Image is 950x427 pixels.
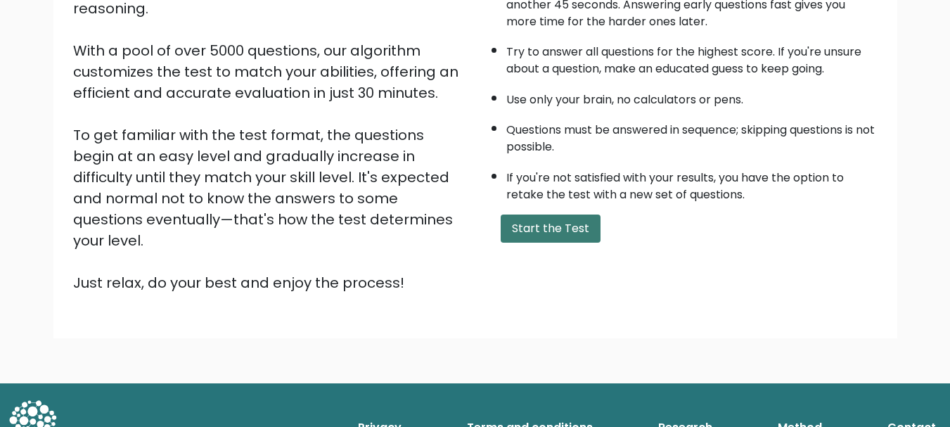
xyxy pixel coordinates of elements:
[506,37,878,77] li: Try to answer all questions for the highest score. If you're unsure about a question, make an edu...
[506,115,878,155] li: Questions must be answered in sequence; skipping questions is not possible.
[501,215,601,243] button: Start the Test
[506,84,878,108] li: Use only your brain, no calculators or pens.
[506,162,878,203] li: If you're not satisfied with your results, you have the option to retake the test with a new set ...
